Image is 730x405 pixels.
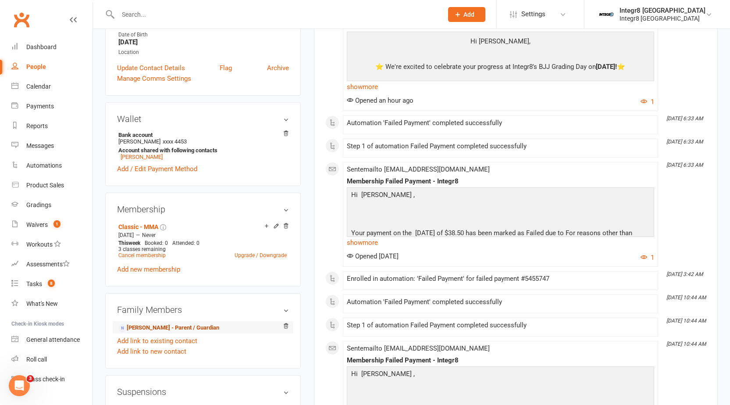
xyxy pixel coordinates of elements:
[11,136,93,156] a: Messages
[11,77,93,97] a: Calendar
[11,274,93,294] a: Tasks 8
[26,261,70,268] div: Assessments
[118,252,166,258] a: Cancel membership
[26,182,64,189] div: Product Sales
[220,63,232,73] a: Flag
[118,38,289,46] strong: [DATE]
[116,240,142,246] div: week
[347,275,654,283] div: Enrolled in automation: 'Failed Payment' for failed payment #5455747
[26,103,54,110] div: Payments
[118,323,219,333] a: [PERSON_NAME] - Parent / Guardian
[666,115,703,122] i: [DATE] 6:33 AM
[463,11,474,18] span: Add
[666,162,703,168] i: [DATE] 6:33 AM
[347,81,654,93] a: show more
[349,36,652,49] p: Hi [PERSON_NAME],
[349,61,652,74] p: ⭐ We're excited to celebrate your progress at Integr8's BJJ Grading Day on ⭐
[349,369,652,381] p: Hi [PERSON_NAME] ,
[117,387,289,397] h3: Suspensions
[117,336,197,346] a: Add link to existing contact
[641,252,654,263] button: 1
[26,122,48,129] div: Reports
[26,300,58,307] div: What's New
[347,322,654,329] div: Step 1 of automation Failed Payment completed successfully
[117,114,289,124] h3: Wallet
[117,305,289,315] h3: Family Members
[26,83,51,90] div: Calendar
[118,132,285,138] strong: Bank account
[163,138,187,145] span: xxxx 4453
[666,341,706,347] i: [DATE] 10:44 AM
[620,7,705,14] div: Integr8 [GEOGRAPHIC_DATA]
[117,63,185,73] a: Update Contact Details
[11,254,93,274] a: Assessments
[267,63,289,73] a: Archive
[347,97,413,104] span: Opened an hour ago
[26,356,47,363] div: Roll call
[666,139,703,145] i: [DATE] 6:33 AM
[349,228,652,251] p: Your payment on the [DATE] of $38.50 has been marked as Failed due to For reasons other than insu...
[11,369,93,389] a: Class kiosk mode
[26,43,57,50] div: Dashboard
[26,376,65,383] div: Class check-in
[26,142,54,149] div: Messages
[118,223,158,230] a: Classic - MMA
[117,164,197,174] a: Add / Edit Payment Method
[118,31,289,39] div: Date of Birth
[347,143,654,150] div: Step 1 of automation Failed Payment completed successfully
[142,232,156,238] span: Never
[26,336,80,343] div: General attendance
[666,271,703,277] i: [DATE] 3:42 AM
[347,119,654,127] div: Automation 'Failed Payment' completed successfully
[347,178,654,185] div: Membership Failed Payment - Integr8
[598,6,615,23] img: thumb_image1744271085.png
[11,116,93,136] a: Reports
[11,97,93,116] a: Payments
[11,195,93,215] a: Gradings
[26,63,46,70] div: People
[117,265,180,273] a: Add new membership
[666,318,706,324] i: [DATE] 10:44 AM
[11,330,93,350] a: General attendance kiosk mode
[121,154,163,160] a: [PERSON_NAME]
[117,73,191,84] a: Manage Comms Settings
[347,165,490,173] span: Sent email to [EMAIL_ADDRESS][DOMAIN_NAME]
[26,280,42,287] div: Tasks
[116,232,289,239] div: —
[27,375,34,382] span: 3
[118,147,285,154] strong: Account shared with following contacts
[11,235,93,254] a: Workouts
[26,221,48,228] div: Waivers
[448,7,485,22] button: Add
[11,156,93,176] a: Automations
[11,350,93,369] a: Roll call
[172,240,199,246] span: Attended: 0
[620,14,705,22] div: Integr8 [GEOGRAPHIC_DATA]
[53,220,61,228] span: 1
[347,237,654,249] a: show more
[117,130,289,161] li: [PERSON_NAME]
[9,375,30,396] iframe: Intercom live chat
[118,246,166,252] span: 3 classes remaining
[26,162,62,169] div: Automations
[11,176,93,195] a: Product Sales
[118,240,128,246] span: This
[641,97,654,107] button: 1
[521,4,545,24] span: Settings
[145,240,168,246] span: Booked: 0
[118,48,289,57] div: Location
[26,241,53,248] div: Workouts
[347,357,654,364] div: Membership Failed Payment - Integr8
[118,232,134,238] span: [DATE]
[666,294,706,301] i: [DATE] 10:44 AM
[349,190,652,202] p: Hi [PERSON_NAME] ,
[235,252,287,258] a: Upgrade / Downgrade
[117,346,186,357] a: Add link to new contact
[117,204,289,214] h3: Membership
[11,37,93,57] a: Dashboard
[26,201,51,208] div: Gradings
[347,252,399,260] span: Opened [DATE]
[11,57,93,77] a: People
[11,215,93,235] a: Waivers 1
[347,344,490,352] span: Sent email to [EMAIL_ADDRESS][DOMAIN_NAME]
